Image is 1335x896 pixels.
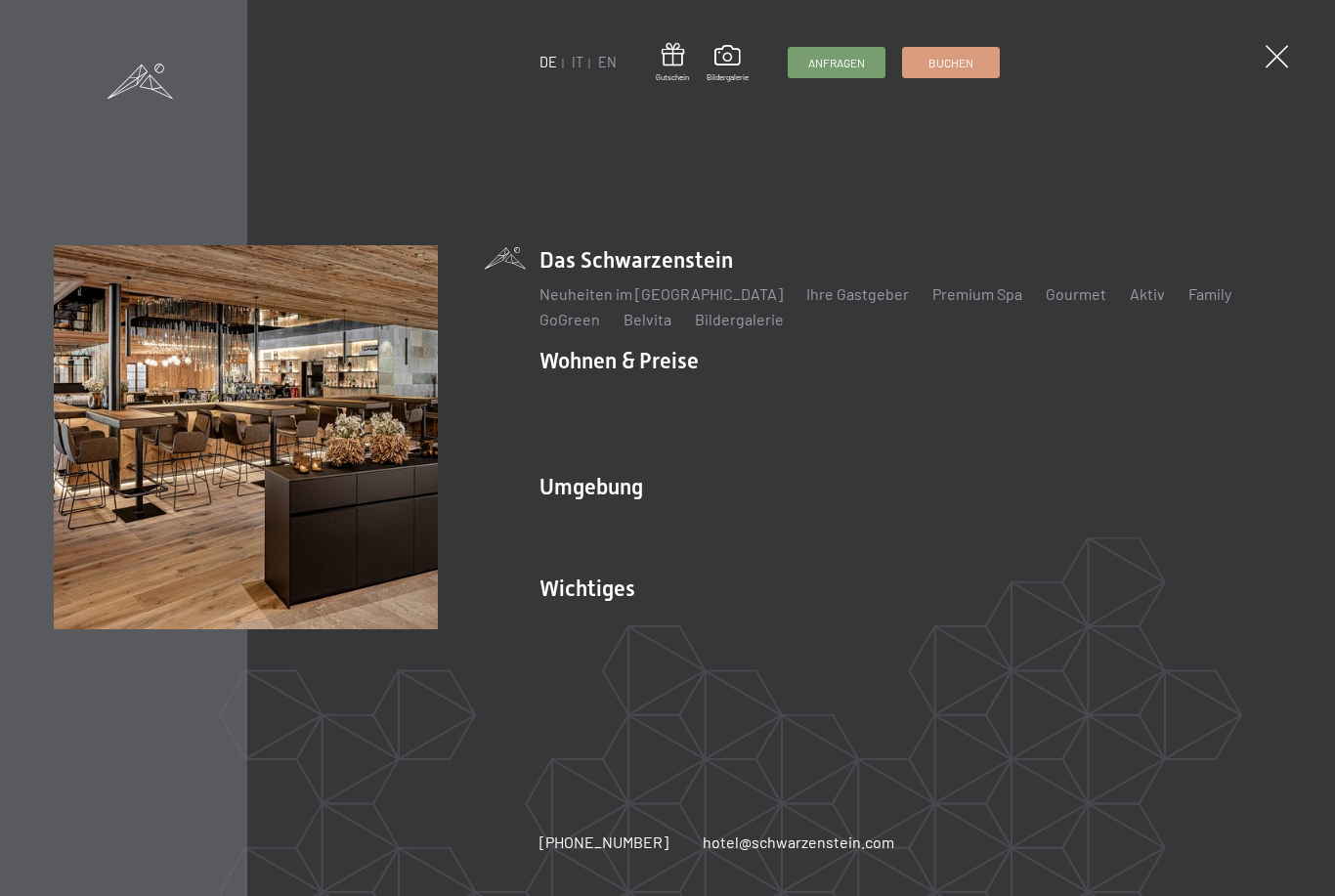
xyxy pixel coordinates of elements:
[806,284,909,303] a: Ihre Gastgeber
[539,284,783,303] a: Neuheiten im [GEOGRAPHIC_DATA]
[703,832,894,853] a: hotel@schwarzenstein.com
[707,45,749,82] a: Bildergalerie
[789,48,884,77] a: Anfragen
[656,72,689,83] span: Gutschein
[539,832,668,851] span: [PHONE_NUMBER]
[539,310,600,328] a: GoGreen
[1130,284,1165,303] a: Aktiv
[928,55,973,71] span: Buchen
[808,55,865,71] span: Anfragen
[598,54,617,70] a: EN
[903,48,999,77] a: Buchen
[1188,284,1231,303] a: Family
[539,54,557,70] a: DE
[656,43,689,83] a: Gutschein
[707,72,749,83] span: Bildergalerie
[695,310,784,328] a: Bildergalerie
[572,54,583,70] a: IT
[624,310,671,328] a: Belvita
[932,284,1022,303] a: Premium Spa
[539,832,668,853] a: [PHONE_NUMBER]
[1046,284,1106,303] a: Gourmet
